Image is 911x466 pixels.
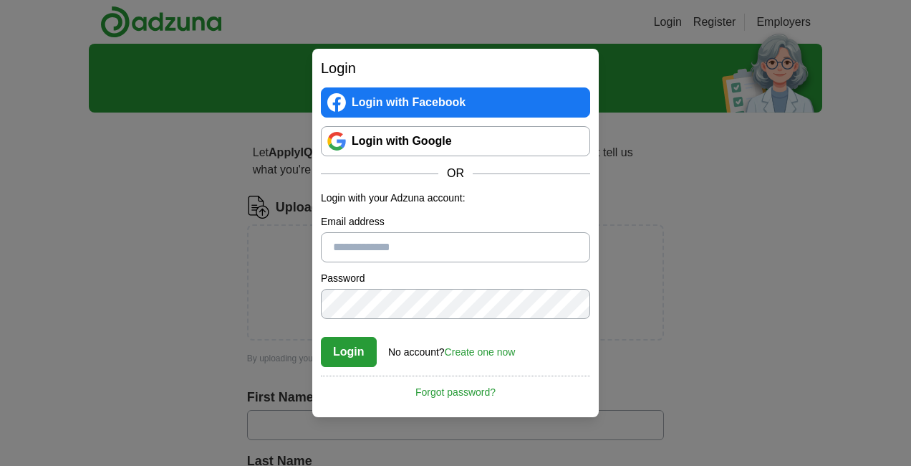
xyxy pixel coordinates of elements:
[445,346,516,358] a: Create one now
[321,57,590,79] h2: Login
[321,191,590,206] p: Login with your Adzuna account:
[321,126,590,156] a: Login with Google
[321,376,590,400] a: Forgot password?
[438,165,473,182] span: OR
[388,336,515,360] div: No account?
[321,337,377,367] button: Login
[321,271,590,286] label: Password
[321,214,590,229] label: Email address
[321,87,590,118] a: Login with Facebook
